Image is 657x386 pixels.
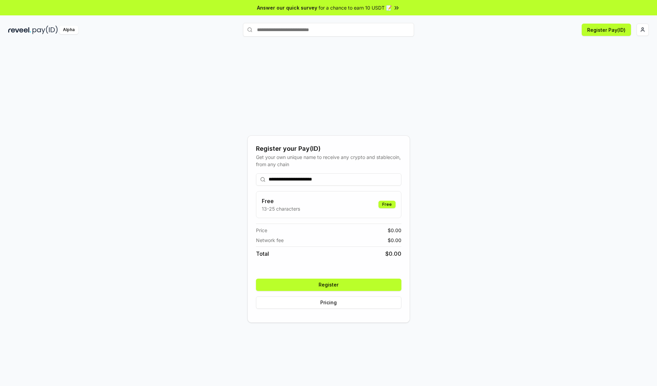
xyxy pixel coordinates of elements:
[319,4,392,11] span: for a chance to earn 10 USDT 📝
[256,237,284,244] span: Network fee
[388,237,401,244] span: $ 0.00
[378,201,396,208] div: Free
[256,296,401,309] button: Pricing
[262,197,300,205] h3: Free
[8,26,31,34] img: reveel_dark
[256,154,401,168] div: Get your own unique name to receive any crypto and stablecoin, from any chain
[582,24,631,36] button: Register Pay(ID)
[385,250,401,258] span: $ 0.00
[388,227,401,234] span: $ 0.00
[256,227,267,234] span: Price
[33,26,58,34] img: pay_id
[257,4,317,11] span: Answer our quick survey
[256,144,401,154] div: Register your Pay(ID)
[262,205,300,212] p: 13-25 characters
[256,279,401,291] button: Register
[59,26,78,34] div: Alpha
[256,250,269,258] span: Total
